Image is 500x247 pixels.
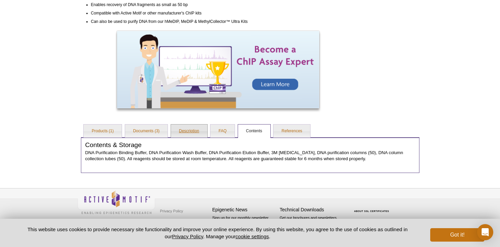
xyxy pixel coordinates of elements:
[91,8,349,16] li: Compatible with Active Motif or other manufacturer's ChIP kits
[172,234,203,239] a: Privacy Policy
[117,31,319,108] img: Become a ChIP Assay Expert
[477,224,493,240] div: Open Intercom Messenger
[78,188,155,216] img: Active Motif,
[354,210,389,212] a: ABOUT SSL CERTIFICATES
[280,207,344,213] h4: Technical Downloads
[238,125,270,138] a: Contents
[347,200,398,215] table: Click to Verify - This site chose Symantec SSL for secure e-commerce and confidential communicati...
[235,234,269,239] button: cookie settings
[85,142,415,148] h2: Contents & Storage
[212,207,276,213] h4: Epigenetic News
[85,150,415,162] p: DNA Purification Binding Buffer, DNA Purification Wash Buffer, DNA Purification Elution Buffer, 3...
[210,125,235,138] a: FAQ
[16,226,419,240] p: This website uses cookies to provide necessary site functionality and improve your online experie...
[125,125,168,138] a: Documents (3)
[280,215,344,232] p: Get our brochures and newsletters, or request them by mail.
[273,125,310,138] a: References
[430,228,484,242] button: Got it!
[158,206,185,216] a: Privacy Policy
[91,16,349,25] li: Can also be used to purify DNA from our hMeDIP, MeDIP & MethylCollector™ Ultra Kits
[171,125,207,138] a: Description
[158,216,194,226] a: Terms & Conditions
[84,125,122,138] a: Products (1)
[212,215,276,238] p: Sign up for our monthly newsletter highlighting recent publications in the field of epigenetics.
